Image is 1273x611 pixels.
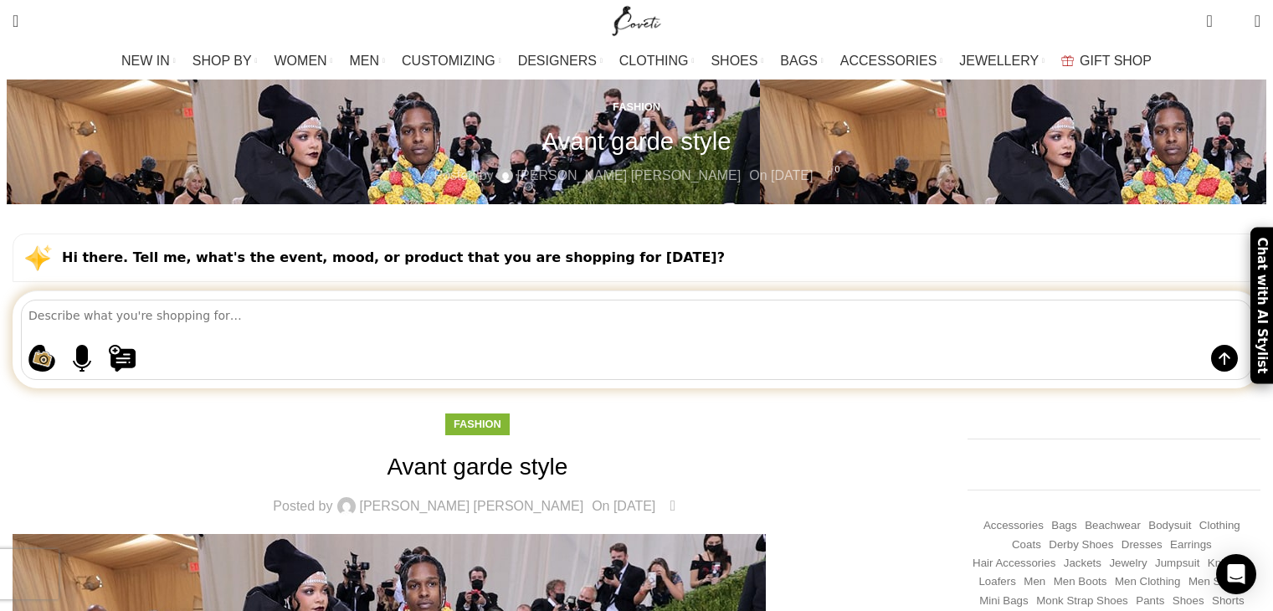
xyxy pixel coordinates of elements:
[831,163,844,176] span: 0
[350,53,380,69] span: MEN
[619,44,695,78] a: CLOTHING
[402,44,501,78] a: CUSTOMIZING
[1199,518,1240,534] a: Clothing (19,177 items)
[780,53,817,69] span: BAGS
[1024,574,1045,590] a: Men (1,906 items)
[664,495,681,517] a: 0
[1229,17,1241,29] span: 0
[1064,556,1101,572] a: Jackets (1,265 items)
[711,44,763,78] a: SHOES
[275,53,327,69] span: WOMEN
[983,518,1044,534] a: Accessories (745 items)
[978,574,1015,590] a: Loafers (193 items)
[979,593,1029,609] a: Mini Bags (367 items)
[337,497,356,516] img: author-avatar
[1122,537,1163,553] a: Dresses (9,809 items)
[749,168,813,182] time: On [DATE]
[518,44,603,78] a: DESIGNERS
[1109,556,1147,572] a: Jewelry (427 items)
[518,53,597,69] span: DESIGNERS
[1208,556,1251,572] a: Knitwear (496 items)
[4,44,1269,78] div: Main navigation
[1080,53,1152,69] span: GIFT SHOP
[360,500,584,513] a: [PERSON_NAME] [PERSON_NAME]
[1061,44,1152,78] a: GIFT SHOP
[434,165,493,187] span: Posted by
[592,499,655,513] time: On [DATE]
[1208,8,1220,21] span: 0
[840,44,943,78] a: ACCESSORIES
[1173,593,1204,609] a: Shoes (294 items)
[273,500,332,513] span: Posted by
[275,44,333,78] a: WOMEN
[498,168,513,183] img: author-avatar
[1012,537,1041,553] a: Coats (432 items)
[1198,4,1220,38] a: 0
[780,44,823,78] a: BAGS
[959,44,1045,78] a: JEWELLERY
[1136,593,1164,609] a: Pants (1,419 items)
[973,556,1055,572] a: Hair Accessories (245 items)
[350,44,385,78] a: MEN
[1061,55,1074,66] img: GiftBag
[192,44,258,78] a: SHOP BY
[1170,537,1212,553] a: Earrings (192 items)
[1155,556,1199,572] a: Jumpsuit (156 items)
[1051,518,1076,534] a: Bags (1,744 items)
[1216,554,1256,594] div: Open Intercom Messenger
[517,165,742,187] a: [PERSON_NAME] [PERSON_NAME]
[1085,518,1141,534] a: Beachwear (451 items)
[1148,518,1191,534] a: Bodysuit (156 items)
[121,44,176,78] a: NEW IN
[959,53,1039,69] span: JEWELLERY
[1054,574,1107,590] a: Men Boots (296 items)
[608,13,665,27] a: Site logo
[1188,574,1245,590] a: Men Shoes (1,372 items)
[4,4,27,38] a: Search
[1115,574,1181,590] a: Men Clothing (418 items)
[674,495,686,507] span: 0
[613,100,660,113] a: Fashion
[1049,537,1113,553] a: Derby shoes (233 items)
[13,450,942,483] h1: Avant garde style
[711,53,757,69] span: SHOES
[1036,593,1128,609] a: Monk strap shoes (262 items)
[821,165,839,187] a: 0
[454,418,501,430] a: Fashion
[619,53,689,69] span: CLOTHING
[1225,4,1242,38] div: My Wishlist
[542,126,731,156] h1: Avant garde style
[840,53,937,69] span: ACCESSORIES
[121,53,170,69] span: NEW IN
[1212,593,1245,609] a: Shorts (328 items)
[192,53,252,69] span: SHOP BY
[402,53,495,69] span: CUSTOMIZING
